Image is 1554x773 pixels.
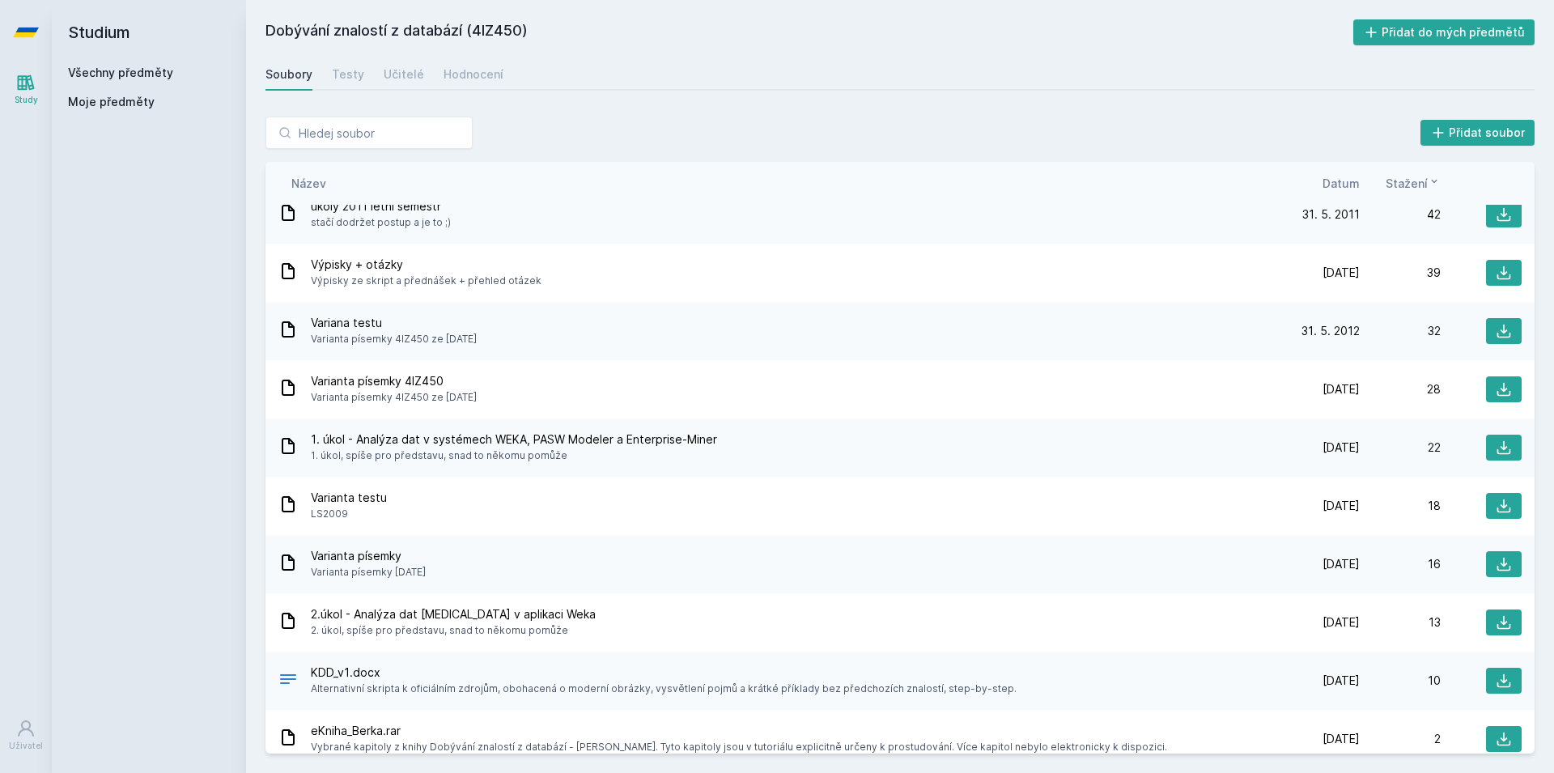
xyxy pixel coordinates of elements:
[311,315,477,331] span: Variana testu
[311,564,426,580] span: Varianta písemky [DATE]
[384,66,424,83] div: Učitelé
[278,669,298,693] div: DOCX
[1323,673,1360,689] span: [DATE]
[1360,556,1441,572] div: 16
[311,331,477,347] span: Varianta písemky 4IZ450 ze [DATE]
[311,431,717,448] span: 1. úkol - Analýza dat v systémech WEKA, PASW Modeler a Enterprise-Miner
[444,58,503,91] a: Hodnocení
[311,665,1017,681] span: KDD_v1.docx
[1360,381,1441,397] div: 28
[311,739,1167,755] span: Vybrané kapitoly z knihy Dobývání znalostí z databází - [PERSON_NAME]. Tyto kapitoly jsou v tutor...
[1360,614,1441,631] div: 13
[1323,381,1360,397] span: [DATE]
[311,448,717,464] span: 1. úkol, spíše pro představu, snad to někomu pomůže
[3,711,49,760] a: Uživatel
[1301,323,1360,339] span: 31. 5. 2012
[1323,265,1360,281] span: [DATE]
[311,214,451,231] span: stačí dodržet postup a je to ;)
[444,66,503,83] div: Hodnocení
[1353,19,1535,45] button: Přidat do mých předmětů
[311,273,541,289] span: Výpisky ze skript a přednášek + přehled otázek
[291,175,326,192] button: Název
[1360,731,1441,747] div: 2
[311,622,596,639] span: 2. úkol, spíše pro představu, snad to někomu pomůže
[311,681,1017,697] span: Alternativní skripta k oficiálním zdrojům, obohacená o moderní obrázky, vysvětlení pojmů a krátké...
[1323,440,1360,456] span: [DATE]
[9,740,43,752] div: Uživatel
[68,94,155,110] span: Moje předměty
[1386,175,1428,192] span: Stažení
[1360,673,1441,689] div: 10
[311,198,451,214] span: úkoly 2011 letní semestr
[311,257,541,273] span: Výpisky + otázky
[3,65,49,114] a: Study
[1360,265,1441,281] div: 39
[1302,206,1360,223] span: 31. 5. 2011
[311,389,477,406] span: Varianta písemky 4IZ450 ze [DATE]
[332,66,364,83] div: Testy
[311,723,1167,739] span: eKniha_Berka.rar
[1323,731,1360,747] span: [DATE]
[311,373,477,389] span: Varianta písemky 4IZ450
[1360,498,1441,514] div: 18
[1360,206,1441,223] div: 42
[265,66,312,83] div: Soubory
[1323,556,1360,572] span: [DATE]
[1323,498,1360,514] span: [DATE]
[311,548,426,564] span: Varianta písemky
[265,58,312,91] a: Soubory
[265,19,1353,45] h2: Dobývání znalostí z databází (4IZ450)
[68,66,173,79] a: Všechny předměty
[1323,614,1360,631] span: [DATE]
[1323,175,1360,192] button: Datum
[15,94,38,106] div: Study
[311,506,387,522] span: LS2009
[311,490,387,506] span: Varianta testu
[332,58,364,91] a: Testy
[1360,440,1441,456] div: 22
[265,117,473,149] input: Hledej soubor
[384,58,424,91] a: Učitelé
[1386,175,1441,192] button: Stažení
[1360,323,1441,339] div: 32
[311,606,596,622] span: 2.úkol - Analýza dat [MEDICAL_DATA] v aplikaci Weka
[1420,120,1535,146] button: Přidat soubor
